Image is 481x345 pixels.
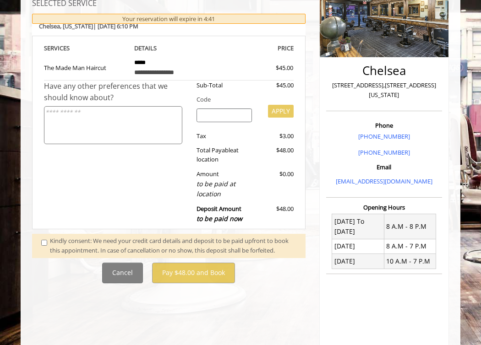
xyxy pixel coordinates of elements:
button: Pay $48.00 and Book [152,263,235,283]
div: Total Payable [190,146,259,165]
td: 8 A.M - 7 P.M [384,239,436,253]
div: $3.00 [259,131,294,141]
div: to be paid at location [197,179,252,199]
td: [DATE] [332,254,384,269]
h2: Chelsea [328,64,440,77]
b: Deposit Amount [197,205,242,223]
span: , [US_STATE] [60,22,93,30]
div: Code [190,95,294,104]
th: SERVICE [44,43,127,54]
div: Have any other preferences that we should know about? [44,81,190,104]
td: [DATE] [332,239,384,253]
h3: Phone [328,122,440,129]
button: Cancel [102,263,143,283]
div: $48.00 [259,204,294,224]
span: S [66,44,70,52]
div: Sub-Total [190,81,259,90]
span: to be paid now [197,214,242,223]
td: 8 A.M - 8 P.M [384,214,436,239]
th: PRICE [210,43,294,54]
a: [PHONE_NUMBER] [358,148,410,156]
td: 10 A.M - 7 P.M [384,254,436,269]
b: Chelsea | [DATE] 6:10 PM [39,22,138,30]
button: APPLY [268,105,294,118]
td: The Made Man Haircut [44,54,127,81]
td: [DATE] To [DATE] [332,214,384,239]
div: Your reservation will expire in 4:41 [32,14,306,24]
p: [STREET_ADDRESS],[STREET_ADDRESS][US_STATE] [328,81,440,100]
div: Tax [190,131,259,141]
span: at location [197,146,239,164]
h3: Opening Hours [326,204,442,210]
div: $45.00 [259,81,294,90]
div: $0.00 [259,169,294,199]
div: Kindly consent: We need your credit card details and deposit to be paid upfront to book this appo... [50,236,296,255]
h3: Email [328,164,440,170]
div: $45.00 [252,63,293,73]
div: $48.00 [259,146,294,165]
a: [EMAIL_ADDRESS][DOMAIN_NAME] [336,177,432,185]
th: DETAILS [127,43,211,54]
div: Amount [190,169,259,199]
a: [PHONE_NUMBER] [358,132,410,140]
